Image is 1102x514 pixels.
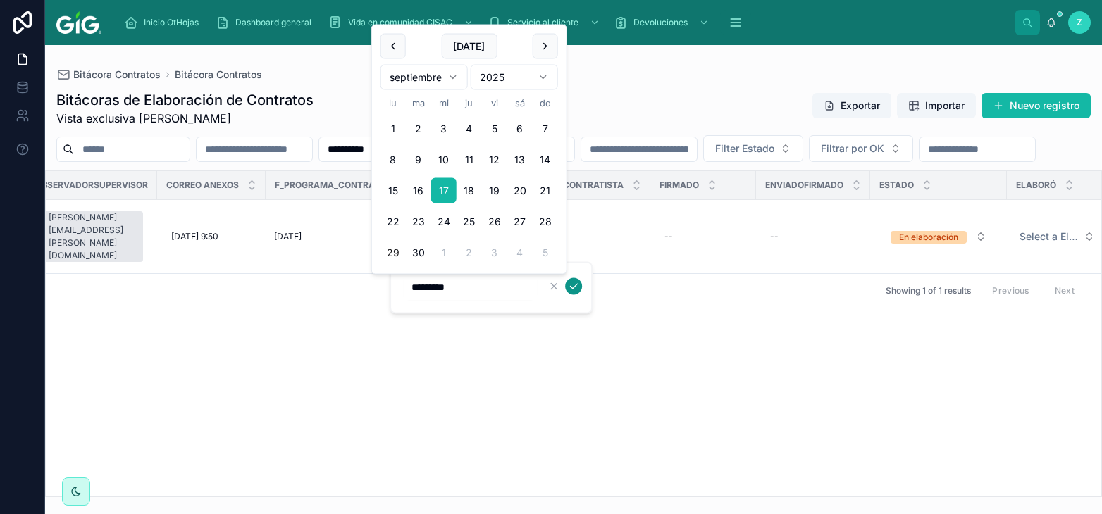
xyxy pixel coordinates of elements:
[660,180,699,191] span: Firmado
[507,147,533,173] button: sábado, 13 de septiembre de 2025
[56,90,314,110] h1: Bitácoras de Elaboración de Contratos
[534,180,624,191] span: Firma Contratista
[507,116,533,142] button: sábado, 6 de septiembre de 2025
[482,178,507,203] button: viernes, 19 de septiembre de 2025
[211,10,321,35] a: Dashboard general
[324,10,481,35] a: Vida en comunidad CISAC
[533,209,558,234] button: domingo, 28 de septiembre de 2025
[482,96,507,111] th: viernes
[431,147,457,173] button: miércoles, 10 de septiembre de 2025
[812,93,891,118] button: Exportar
[886,285,971,296] span: Showing 1 of 1 results
[406,96,431,111] th: martes
[380,240,406,265] button: Today, lunes, 29 de septiembre de 2025
[982,93,1091,118] button: Nuevo registro
[703,135,803,162] button: Select Button
[715,142,774,156] span: Filter Estado
[897,93,976,118] button: Importar
[457,178,482,203] button: jueves, 18 de septiembre de 2025
[56,110,314,127] span: Vista exclusiva [PERSON_NAME]
[73,68,161,82] span: Bitácora Contratos
[380,96,558,265] table: septiembre 2025
[821,142,884,156] span: Filtrar por OK
[380,178,406,203] button: lunes, 15 de septiembre de 2025
[1016,180,1056,191] span: Elaboró
[380,209,406,234] button: lunes, 22 de septiembre de 2025
[431,240,457,265] button: miércoles, 1 de octubre de 2025
[380,116,406,142] button: lunes, 1 de septiembre de 2025
[406,240,431,265] button: martes, 30 de septiembre de 2025
[406,116,431,142] button: martes, 2 de septiembre de 2025
[664,231,673,242] div: --
[507,209,533,234] button: sábado, 27 de septiembre de 2025
[507,240,533,265] button: sábado, 4 de octubre de 2025
[175,68,262,82] a: Bitácora Contratos
[1077,17,1082,28] span: Z
[380,147,406,173] button: lunes, 8 de septiembre de 2025
[457,116,482,142] button: jueves, 4 de septiembre de 2025
[482,209,507,234] button: viernes, 26 de septiembre de 2025
[533,116,558,142] button: domingo, 7 de septiembre de 2025
[120,10,209,35] a: Inicio OtHojas
[1020,230,1078,244] span: Select a Elaboró
[457,147,482,173] button: jueves, 11 de septiembre de 2025
[431,209,457,234] button: miércoles, 24 de septiembre de 2025
[380,96,406,111] th: lunes
[925,99,965,113] span: Importar
[609,10,716,35] a: Devoluciones
[533,96,558,111] th: domingo
[171,231,218,242] span: [DATE] 9:50
[49,211,135,262] div: [PERSON_NAME][EMAIL_ADDRESS][PERSON_NAME][DOMAIN_NAME]
[507,96,533,111] th: sábado
[431,178,457,203] button: miércoles, 17 de septiembre de 2025, selected
[56,11,101,34] img: App logo
[406,178,431,203] button: martes, 16 de septiembre de 2025
[457,240,482,265] button: jueves, 2 de octubre de 2025
[899,231,958,244] div: En elaboración
[431,96,457,111] th: miércoles
[633,17,688,28] span: Devoluciones
[533,240,558,265] button: domingo, 5 de octubre de 2025
[533,178,558,203] button: domingo, 21 de septiembre de 2025
[507,178,533,203] button: sábado, 20 de septiembre de 2025
[765,180,843,191] span: EnviadoFirmado
[482,147,507,173] button: viernes, 12 de septiembre de 2025
[482,240,507,265] button: viernes, 3 de octubre de 2025
[483,10,607,35] a: Servicio al cliente
[35,180,148,191] span: ObservadorSupervisor
[507,17,578,28] span: Servicio al cliente
[56,68,161,82] a: Bitácora Contratos
[144,17,199,28] span: Inicio OtHojas
[879,180,914,191] span: Estado
[457,209,482,234] button: jueves, 25 de septiembre de 2025
[457,96,482,111] th: jueves
[406,209,431,234] button: martes, 23 de septiembre de 2025
[166,180,239,191] span: Correo anexos
[348,17,452,28] span: Vida en comunidad CISAC
[431,116,457,142] button: miércoles, 3 de septiembre de 2025
[235,17,311,28] span: Dashboard general
[533,147,558,173] button: domingo, 14 de septiembre de 2025
[879,224,998,249] button: Select Button
[809,135,913,162] button: Select Button
[275,180,386,191] span: F_PROGRAMA_CONTRATO
[482,116,507,142] button: viernes, 5 de septiembre de 2025
[770,231,779,242] div: --
[441,34,497,59] button: [DATE]
[113,7,1015,38] div: scrollable content
[406,147,431,173] button: martes, 9 de septiembre de 2025
[274,231,302,242] span: [DATE]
